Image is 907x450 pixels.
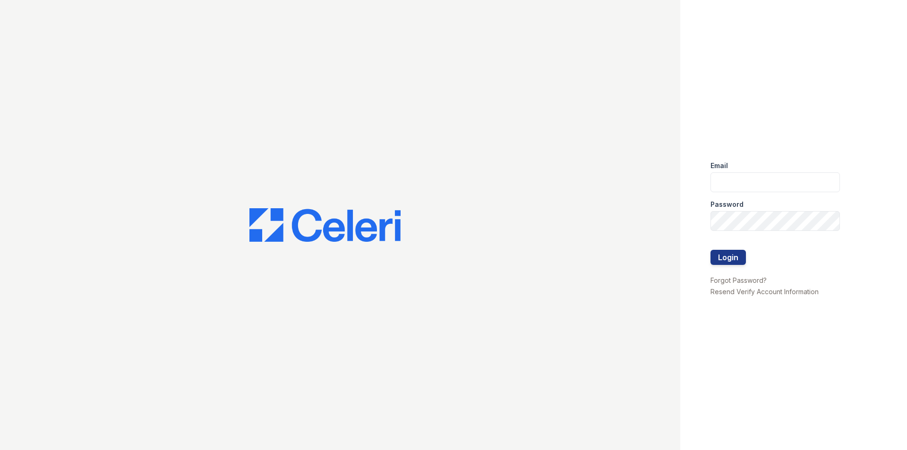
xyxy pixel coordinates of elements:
[710,200,744,209] label: Password
[710,250,746,265] button: Login
[249,208,401,242] img: CE_Logo_Blue-a8612792a0a2168367f1c8372b55b34899dd931a85d93a1a3d3e32e68fde9ad4.png
[710,161,728,170] label: Email
[710,276,767,284] a: Forgot Password?
[710,288,819,296] a: Resend Verify Account Information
